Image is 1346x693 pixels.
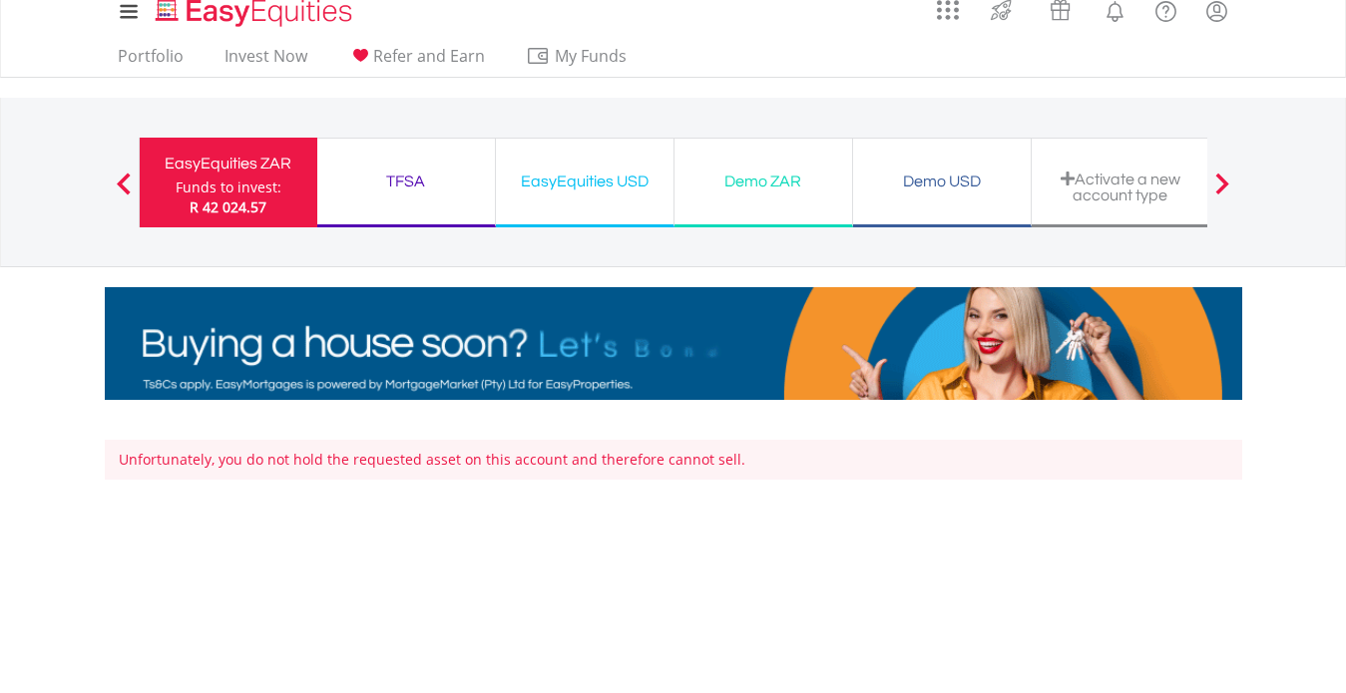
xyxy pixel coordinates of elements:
[105,287,1242,400] img: EasyMortage Promotion Banner
[686,168,840,195] div: Demo ZAR
[1044,171,1197,203] div: Activate a new account type
[190,197,266,216] span: R 42 024.57
[105,440,1242,480] div: Unfortunately, you do not hold the requested asset on this account and therefore cannot sell.
[865,168,1019,195] div: Demo USD
[152,150,305,177] div: EasyEquities ZAR
[110,46,192,77] a: Portfolio
[217,46,315,77] a: Invest Now
[373,45,485,67] span: Refer and Earn
[526,43,657,69] span: My Funds
[329,168,483,195] div: TFSA
[508,168,662,195] div: EasyEquities USD
[176,177,281,197] div: Funds to invest:
[340,46,493,77] a: Refer and Earn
